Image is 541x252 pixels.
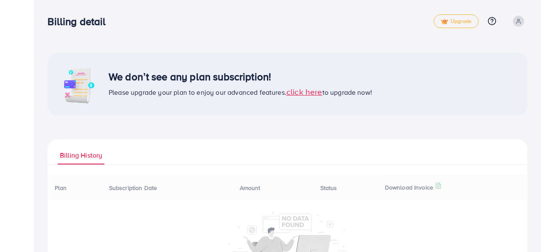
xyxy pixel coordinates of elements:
h3: Billing detail [48,15,112,28]
span: Please upgrade your plan to enjoy our advanced features. to upgrade now! [109,88,372,97]
span: Billing History [60,150,102,160]
a: tickUpgrade [434,14,479,28]
img: image [58,63,100,105]
span: click here [286,86,322,97]
img: tick [441,19,448,25]
span: Upgrade [441,18,471,25]
h3: We don’t see any plan subscription! [109,71,372,83]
